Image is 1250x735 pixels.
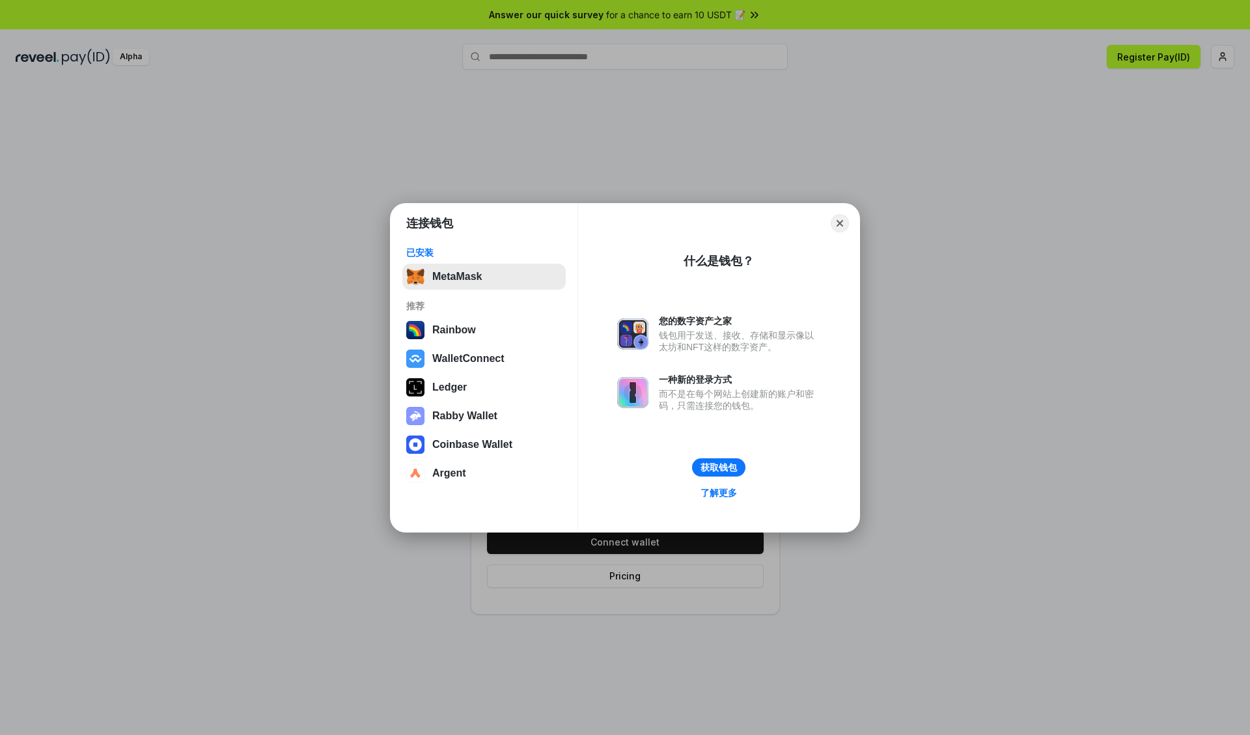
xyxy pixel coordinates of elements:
[659,315,820,327] div: 您的数字资产之家
[432,324,476,336] div: Rainbow
[617,377,648,408] img: svg+xml,%3Csvg%20xmlns%3D%22http%3A%2F%2Fwww.w3.org%2F2000%2Fsvg%22%20fill%3D%22none%22%20viewBox...
[693,484,745,501] a: 了解更多
[432,353,505,365] div: WalletConnect
[701,487,737,499] div: 了解更多
[432,439,512,451] div: Coinbase Wallet
[406,436,424,454] img: svg+xml,%3Csvg%20width%3D%2228%22%20height%3D%2228%22%20viewBox%3D%220%200%2028%2028%22%20fill%3D...
[684,253,754,269] div: 什么是钱包？
[701,462,737,473] div: 获取钱包
[406,378,424,396] img: svg+xml,%3Csvg%20xmlns%3D%22http%3A%2F%2Fwww.w3.org%2F2000%2Fsvg%22%20width%3D%2228%22%20height%3...
[406,407,424,425] img: svg+xml,%3Csvg%20xmlns%3D%22http%3A%2F%2Fwww.w3.org%2F2000%2Fsvg%22%20fill%3D%22none%22%20viewBox...
[402,460,566,486] button: Argent
[402,403,566,429] button: Rabby Wallet
[402,432,566,458] button: Coinbase Wallet
[406,300,562,312] div: 推荐
[432,271,482,283] div: MetaMask
[402,374,566,400] button: Ledger
[406,464,424,482] img: svg+xml,%3Csvg%20width%3D%2228%22%20height%3D%2228%22%20viewBox%3D%220%200%2028%2028%22%20fill%3D...
[402,346,566,372] button: WalletConnect
[406,321,424,339] img: svg+xml,%3Csvg%20width%3D%22120%22%20height%3D%22120%22%20viewBox%3D%220%200%20120%20120%22%20fil...
[692,458,745,477] button: 获取钱包
[432,467,466,479] div: Argent
[402,264,566,290] button: MetaMask
[617,318,648,350] img: svg+xml,%3Csvg%20xmlns%3D%22http%3A%2F%2Fwww.w3.org%2F2000%2Fsvg%22%20fill%3D%22none%22%20viewBox...
[831,214,849,232] button: Close
[432,410,497,422] div: Rabby Wallet
[659,374,820,385] div: 一种新的登录方式
[406,350,424,368] img: svg+xml,%3Csvg%20width%3D%2228%22%20height%3D%2228%22%20viewBox%3D%220%200%2028%2028%22%20fill%3D...
[406,215,453,231] h1: 连接钱包
[432,381,467,393] div: Ledger
[402,317,566,343] button: Rainbow
[406,268,424,286] img: svg+xml,%3Csvg%20fill%3D%22none%22%20height%3D%2233%22%20viewBox%3D%220%200%2035%2033%22%20width%...
[406,247,562,258] div: 已安装
[659,388,820,411] div: 而不是在每个网站上创建新的账户和密码，只需连接您的钱包。
[659,329,820,353] div: 钱包用于发送、接收、存储和显示像以太坊和NFT这样的数字资产。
